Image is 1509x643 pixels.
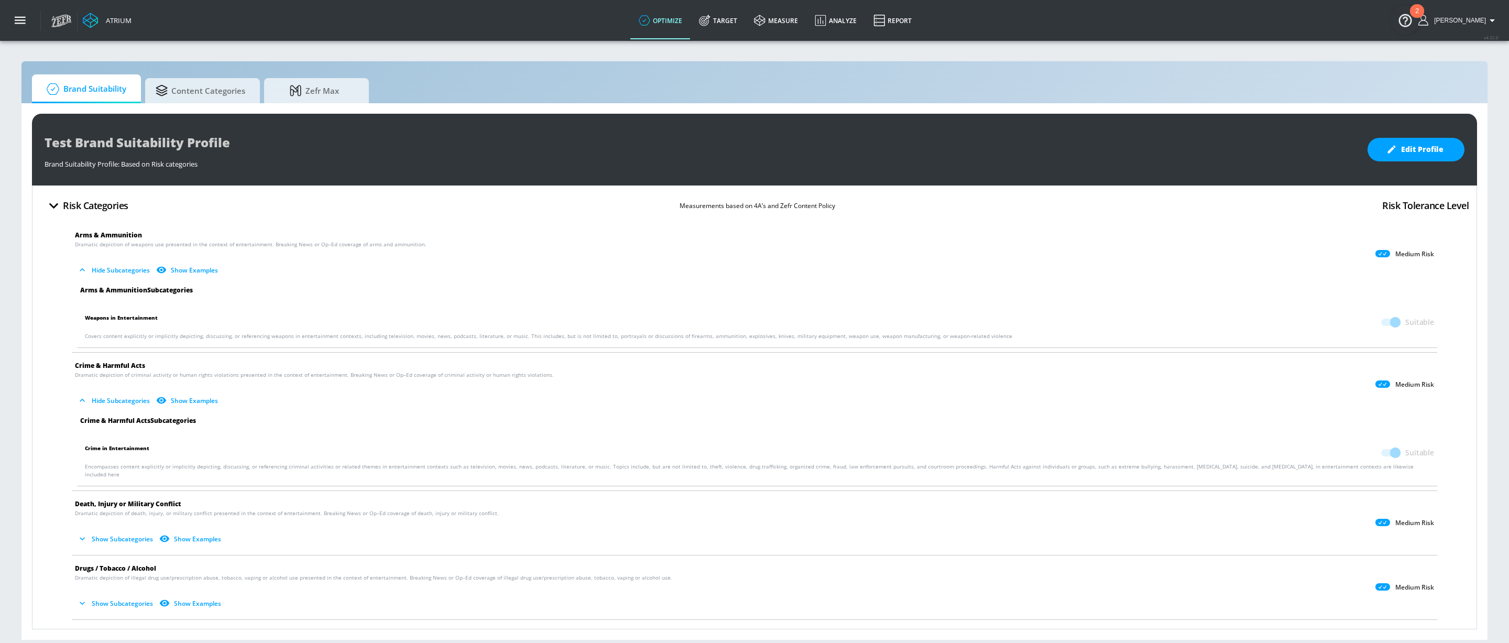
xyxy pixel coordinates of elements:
[75,392,154,409] button: Hide Subcategories
[1415,11,1419,25] div: 2
[157,530,225,548] button: Show Examples
[85,312,158,332] span: Weapons in Entertainment
[42,77,126,102] span: Brand Suitability
[1395,250,1434,258] p: Medium Risk
[85,443,149,463] span: Crime in Entertainment
[63,198,128,213] h4: Risk Categories
[630,2,691,39] a: optimize
[85,332,1434,340] p: Covers content explicitly or implicitly depicting, discussing, or referencing weapons in entertai...
[1388,143,1444,156] span: Edit Profile
[1418,14,1499,27] button: [PERSON_NAME]
[275,78,354,103] span: Zefr Max
[1430,17,1486,24] span: login as: shannon.belforti@zefr.com
[1405,317,1434,328] span: Suitable
[1395,380,1434,389] p: Medium Risk
[75,509,499,517] span: Dramatic depiction of death, injury, or military conflict presented in the context of entertainme...
[75,261,154,279] button: Hide Subcategories
[1368,138,1464,161] button: Edit Profile
[154,261,222,279] button: Show Examples
[1395,583,1434,592] p: Medium Risk
[680,200,835,211] p: Measurements based on 4A’s and Zefr Content Policy
[102,16,132,25] div: Atrium
[1382,198,1469,213] h4: Risk Tolerance Level
[746,2,806,39] a: measure
[75,628,182,637] span: Hate Speech & Acts of Aggression
[1405,448,1434,458] span: Suitable
[75,499,181,508] span: Death, Injury or Military Conflict
[75,574,672,582] span: Dramatic depiction of illegal drug use/prescription abuse, tobacco, vaping or alcohol use present...
[865,2,920,39] a: Report
[691,2,746,39] a: Target
[45,154,1357,169] div: Brand Suitability Profile: Based on Risk categories
[1484,35,1499,40] span: v 4.32.0
[85,463,1434,478] p: Encompasses content explicitly or implicitly depicting, discussing, or referencing criminal activ...
[1391,5,1420,35] button: Open Resource Center, 2 new notifications
[75,361,145,370] span: Crime & Harmful Acts
[157,595,225,612] button: Show Examples
[75,231,142,239] span: Arms & Ammunition
[156,78,245,103] span: Content Categories
[154,392,222,409] button: Show Examples
[75,530,157,548] button: Show Subcategories
[75,241,427,248] span: Dramatic depiction of weapons use presented in the context of entertainment. Breaking News or Op–...
[83,13,132,28] a: Atrium
[75,595,157,612] button: Show Subcategories
[75,371,554,379] span: Dramatic depiction of criminal activity or human rights violations presented in the context of en...
[72,286,1442,295] div: Arms & Ammunition Subcategories
[72,417,1442,425] div: Crime & Harmful Acts Subcategories
[75,564,156,573] span: Drugs / Tobacco / Alcohol
[806,2,865,39] a: Analyze
[40,193,133,218] button: Risk Categories
[1395,519,1434,527] p: Medium Risk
